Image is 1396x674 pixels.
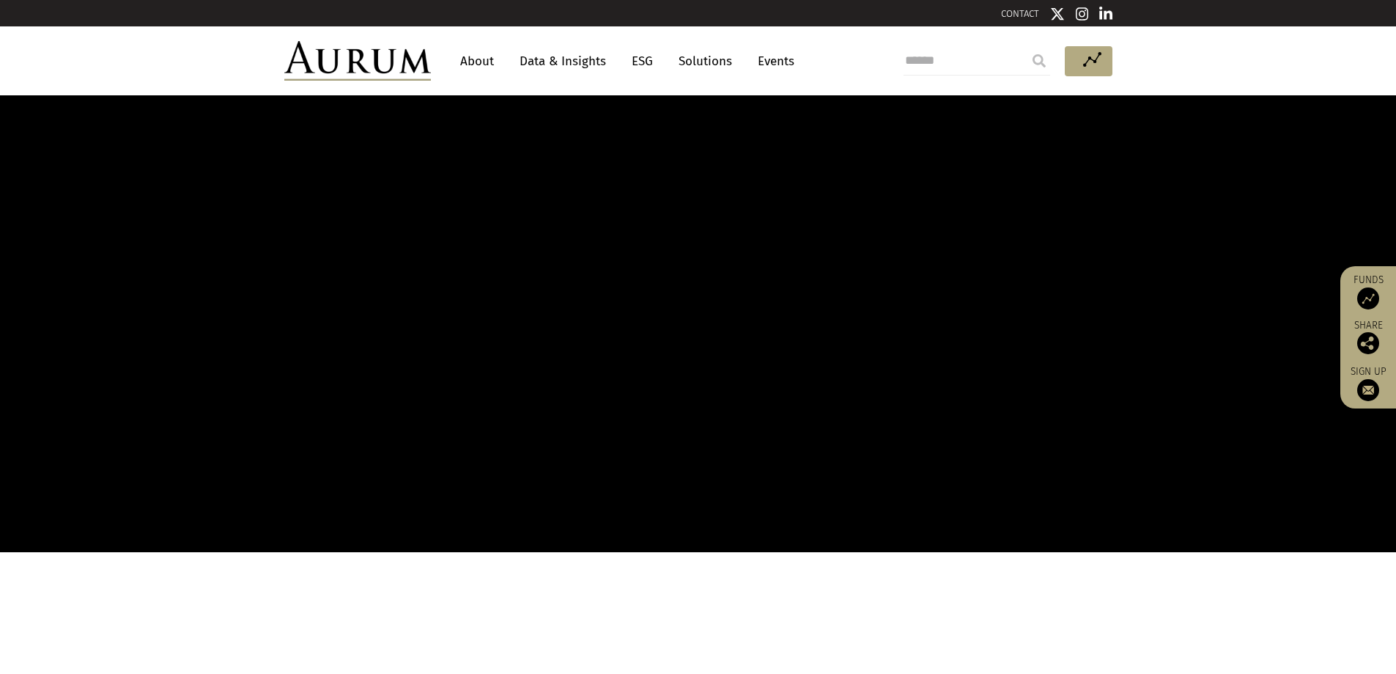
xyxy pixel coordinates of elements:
img: Instagram icon [1076,7,1089,21]
img: Sign up to our newsletter [1357,379,1379,401]
img: Access Funds [1357,287,1379,309]
a: Solutions [671,48,739,75]
img: Linkedin icon [1099,7,1112,21]
input: Submit [1024,46,1054,76]
img: Share this post [1357,332,1379,354]
a: Events [750,48,794,75]
img: Twitter icon [1050,7,1065,21]
img: Aurum [284,41,431,81]
a: ESG [624,48,660,75]
a: About [453,48,501,75]
a: Funds [1348,274,1389,309]
a: CONTACT [1001,8,1039,19]
div: Share [1348,320,1389,354]
a: Sign up [1348,365,1389,401]
a: Data & Insights [512,48,613,75]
